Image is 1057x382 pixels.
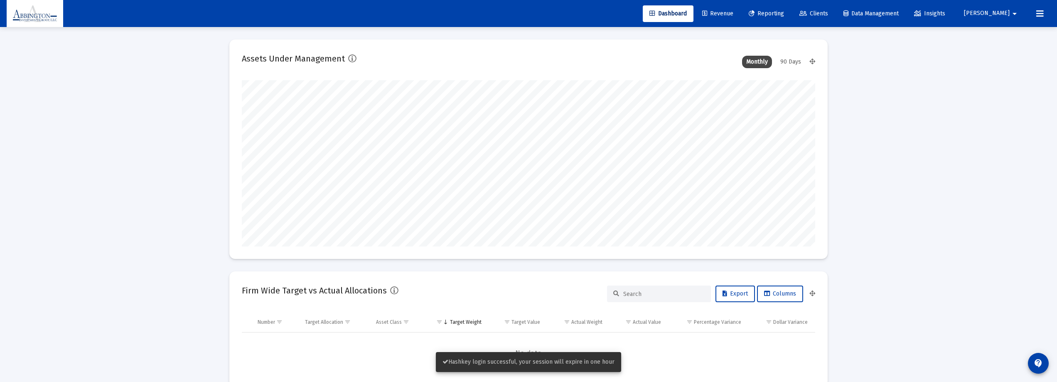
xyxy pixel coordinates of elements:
[843,10,899,17] span: Data Management
[450,319,482,325] div: Target Weight
[954,5,1030,22] button: [PERSON_NAME]
[643,5,693,22] a: Dashboard
[425,312,487,332] td: Column Target Weight
[242,284,387,297] h2: Firm Wide Target vs Actual Allocations
[344,319,351,325] span: Show filter options for column 'Target Allocation'
[376,319,402,325] div: Asset Class
[1033,358,1043,368] mat-icon: contact_support
[252,312,299,332] td: Column Number
[964,10,1010,17] span: [PERSON_NAME]
[258,319,275,325] div: Number
[723,290,748,297] span: Export
[799,10,828,17] span: Clients
[742,5,791,22] a: Reporting
[757,286,803,302] button: Columns
[242,312,815,374] div: Data grid
[686,319,693,325] span: Show filter options for column 'Percentage Variance'
[793,5,835,22] a: Clients
[623,291,705,298] input: Search
[564,319,570,325] span: Show filter options for column 'Actual Weight'
[299,312,370,332] td: Column Target Allocation
[749,10,784,17] span: Reporting
[649,10,687,17] span: Dashboard
[13,5,57,22] img: Dashboard
[696,5,740,22] a: Revenue
[776,56,805,68] div: 90 Days
[571,319,602,325] div: Actual Weight
[625,319,632,325] span: Show filter options for column 'Actual Value'
[436,319,442,325] span: Show filter options for column 'Target Weight'
[1010,5,1020,22] mat-icon: arrow_drop_down
[504,319,510,325] span: Show filter options for column 'Target Value'
[907,5,952,22] a: Insights
[715,286,755,302] button: Export
[694,319,741,325] div: Percentage Variance
[702,10,733,17] span: Revenue
[837,5,905,22] a: Data Management
[511,319,540,325] div: Target Value
[370,312,425,332] td: Column Asset Class
[546,312,608,332] td: Column Actual Weight
[608,312,667,332] td: Column Actual Value
[764,290,796,297] span: Columns
[276,319,283,325] span: Show filter options for column 'Number'
[242,52,345,65] h2: Assets Under Management
[773,319,808,325] div: Dollar Variance
[766,319,772,325] span: Show filter options for column 'Dollar Variance'
[442,358,615,365] span: Hashkey login successful, your session will expire in one hour
[305,319,343,325] div: Target Allocation
[667,312,747,332] td: Column Percentage Variance
[487,312,546,332] td: Column Target Value
[742,56,772,68] div: Monthly
[403,319,409,325] span: Show filter options for column 'Asset Class'
[633,319,661,325] div: Actual Value
[747,312,815,332] td: Column Dollar Variance
[914,10,945,17] span: Insights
